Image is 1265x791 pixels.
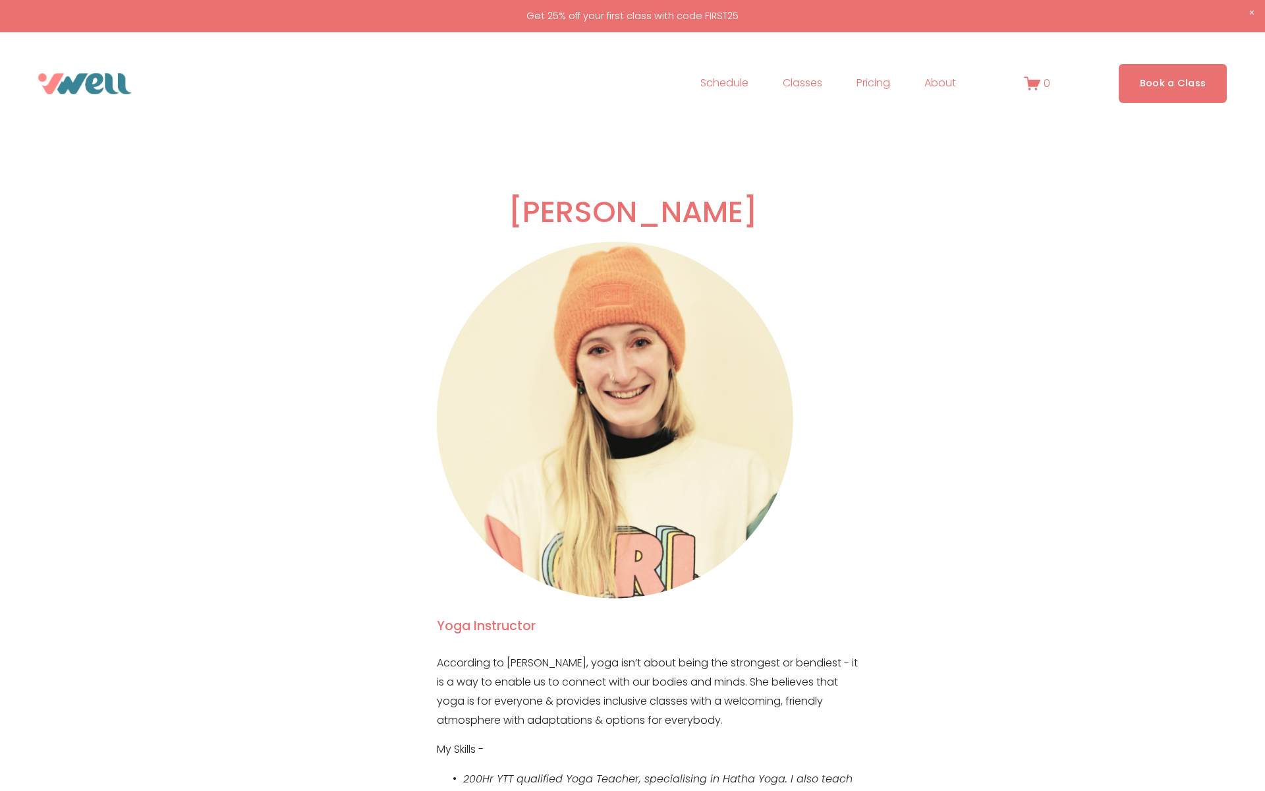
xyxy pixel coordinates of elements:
a: Schedule [700,73,748,94]
a: 0 items in cart [1024,75,1050,92]
h4: Yoga Instructor [437,618,828,635]
a: Pricing [857,73,890,94]
span: 0 [1044,76,1050,91]
a: Book a Class [1119,64,1227,103]
h2: [PERSON_NAME] [437,193,828,231]
img: VWell [38,73,132,94]
a: folder dropdown [924,73,956,94]
p: My Skills - [437,740,862,759]
p: According to [PERSON_NAME], yoga isn’t about being the strongest or bendiest - it is a way to ena... [437,654,862,730]
a: folder dropdown [783,73,822,94]
span: Classes [783,74,822,93]
span: About [924,74,956,93]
